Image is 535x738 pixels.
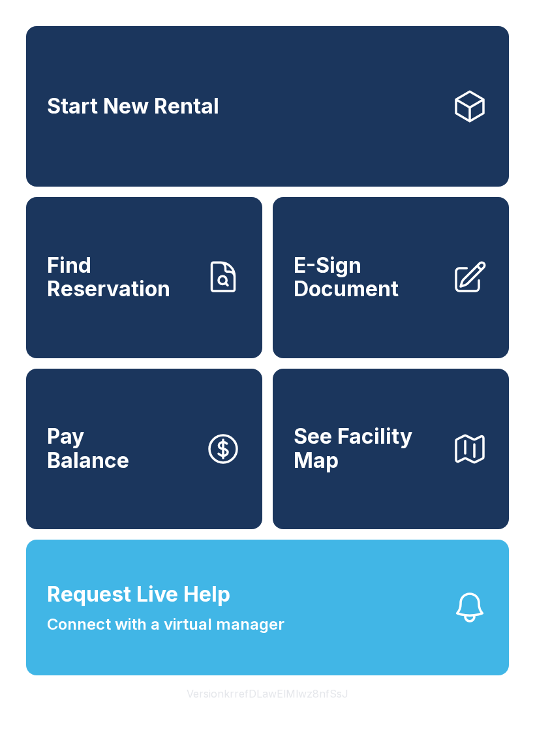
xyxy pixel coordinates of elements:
a: Start New Rental [26,26,509,187]
span: See Facility Map [294,425,441,472]
a: E-Sign Document [273,197,509,358]
button: VersionkrrefDLawElMlwz8nfSsJ [176,675,359,712]
span: E-Sign Document [294,254,441,301]
button: Request Live HelpConnect with a virtual manager [26,540,509,675]
a: Find Reservation [26,197,262,358]
span: Start New Rental [47,95,219,119]
span: Find Reservation [47,254,194,301]
button: PayBalance [26,369,262,529]
span: Connect with a virtual manager [47,613,284,636]
button: See Facility Map [273,369,509,529]
span: Request Live Help [47,579,230,610]
span: Pay Balance [47,425,129,472]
